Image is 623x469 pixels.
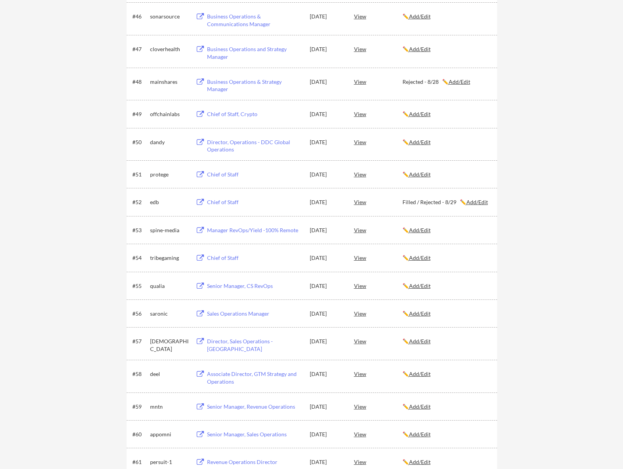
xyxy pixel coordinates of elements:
div: ✏️ [403,254,490,262]
div: Chief of Staff, Crypto [207,110,302,118]
div: [DEMOGRAPHIC_DATA] [150,338,189,353]
div: mainshares [150,78,189,86]
div: #48 [132,78,147,86]
div: View [354,9,403,23]
div: View [354,107,403,121]
div: View [354,223,403,237]
u: Add/Edit [409,283,431,289]
div: ✏️ [403,282,490,290]
div: View [354,306,403,320]
div: [DATE] [310,45,344,53]
div: [DATE] [310,282,344,290]
div: Senior Manager, Sales Operations [207,431,302,438]
div: [DATE] [310,403,344,411]
u: Add/Edit [409,111,431,117]
div: ✏️ [403,171,490,178]
div: View [354,75,403,88]
div: View [354,427,403,441]
div: #54 [132,254,147,262]
div: [DATE] [310,171,344,178]
div: dandy [150,138,189,146]
div: #58 [132,370,147,378]
u: Add/Edit [409,13,431,20]
div: Associate Director, GTM Strategy and Operations [207,370,302,385]
div: View [354,251,403,264]
div: Senior Manager, CS RevOps [207,282,302,290]
u: Add/Edit [449,78,470,85]
u: Add/Edit [409,46,431,52]
div: #55 [132,282,147,290]
u: Add/Edit [466,199,488,205]
u: Add/Edit [409,310,431,317]
div: #46 [132,13,147,20]
div: offchainlabs [150,110,189,118]
div: Chief of Staff [207,254,302,262]
div: Business Operations & Strategy Manager [207,78,302,93]
div: [DATE] [310,431,344,438]
div: ✏️ [403,226,490,234]
div: protege [150,171,189,178]
div: View [354,135,403,149]
div: #51 [132,171,147,178]
div: [DATE] [310,226,344,234]
div: ✏️ [403,458,490,466]
div: [DATE] [310,458,344,466]
div: [DATE] [310,78,344,86]
u: Add/Edit [409,403,431,410]
div: View [354,279,403,293]
div: #50 [132,138,147,146]
div: [DATE] [310,138,344,146]
u: Add/Edit [409,171,431,178]
div: View [354,334,403,348]
div: Senior Manager, Revenue Operations [207,403,302,411]
div: Sales Operations Manager [207,310,302,318]
div: View [354,195,403,209]
div: ✏️ [403,110,490,118]
div: View [354,455,403,469]
div: Business Operations & Communications Manager [207,13,302,28]
div: ✏️ [403,403,490,411]
div: cloverhealth [150,45,189,53]
div: Chief of Staff [207,198,302,206]
div: Director, Sales Operations - [GEOGRAPHIC_DATA] [207,338,302,353]
u: Add/Edit [409,431,431,437]
u: Add/Edit [409,254,431,261]
u: Add/Edit [409,139,431,145]
div: Revenue Operations Director [207,458,302,466]
div: View [354,42,403,56]
div: ✏️ [403,338,490,345]
div: #57 [132,338,147,345]
div: persuit-1 [150,458,189,466]
div: #56 [132,310,147,318]
div: [DATE] [310,254,344,262]
u: Add/Edit [409,371,431,377]
div: spine-media [150,226,189,234]
div: tribegaming [150,254,189,262]
div: ✏️ [403,431,490,438]
div: View [354,399,403,413]
div: View [354,367,403,381]
div: [DATE] [310,338,344,345]
div: deel [150,370,189,378]
div: sonarsource [150,13,189,20]
div: [DATE] [310,13,344,20]
div: #52 [132,198,147,206]
div: ✏️ [403,370,490,378]
div: ✏️ [403,310,490,318]
div: View [354,167,403,181]
div: Manager RevOps/Yield -100% Remote [207,226,302,234]
div: [DATE] [310,198,344,206]
div: #59 [132,403,147,411]
div: #49 [132,110,147,118]
div: mntn [150,403,189,411]
div: #47 [132,45,147,53]
div: Rejected - 8/28 ✏️ [403,78,490,86]
u: Add/Edit [409,338,431,344]
div: appomni [150,431,189,438]
div: saronic [150,310,189,318]
div: ✏️ [403,45,490,53]
div: [DATE] [310,370,344,378]
div: [DATE] [310,110,344,118]
div: Business Operations and Strategy Manager [207,45,302,60]
div: #61 [132,458,147,466]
